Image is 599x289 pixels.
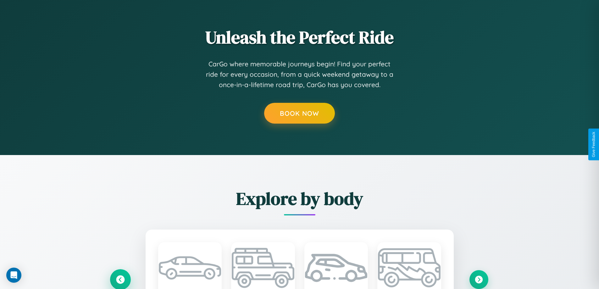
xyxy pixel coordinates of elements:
[205,59,394,90] p: CarGo where memorable journeys begin! Find your perfect ride for every occasion, from a quick wee...
[264,103,335,124] button: Book Now
[111,186,488,211] h2: Explore by body
[111,25,488,49] h2: Unleash the Perfect Ride
[6,268,21,283] div: Open Intercom Messenger
[591,132,596,157] div: Give Feedback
